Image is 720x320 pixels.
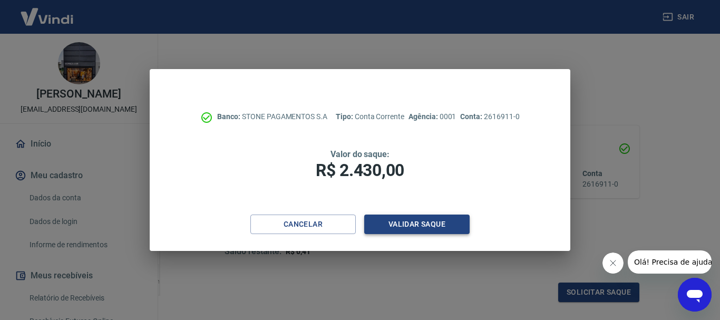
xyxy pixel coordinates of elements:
span: R$ 2.430,00 [316,160,404,180]
span: Agência: [408,112,440,121]
img: logo_orange.svg [17,17,25,25]
span: Banco: [217,112,242,121]
p: STONE PAGAMENTOS S.A [217,111,327,122]
button: Cancelar [250,215,356,234]
p: 2616911-0 [460,111,519,122]
span: Olá! Precisa de ajuda? [6,7,89,16]
span: Tipo: [336,112,355,121]
img: tab_keywords_by_traffic_grey.svg [111,61,120,70]
span: Conta: [460,112,484,121]
div: [PERSON_NAME]: [DOMAIN_NAME] [27,27,151,36]
button: Validar saque [364,215,470,234]
div: Domínio [55,62,81,69]
p: Conta Corrente [336,111,404,122]
div: v 4.0.25 [30,17,52,25]
p: 0001 [408,111,456,122]
iframe: Botão para abrir a janela de mensagens [678,278,712,312]
img: website_grey.svg [17,27,25,36]
img: tab_domain_overview_orange.svg [44,61,52,70]
div: Palavras-chave [123,62,169,69]
span: Valor do saque: [330,149,390,159]
iframe: Fechar mensagem [602,253,624,274]
iframe: Mensagem da empresa [628,250,712,274]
